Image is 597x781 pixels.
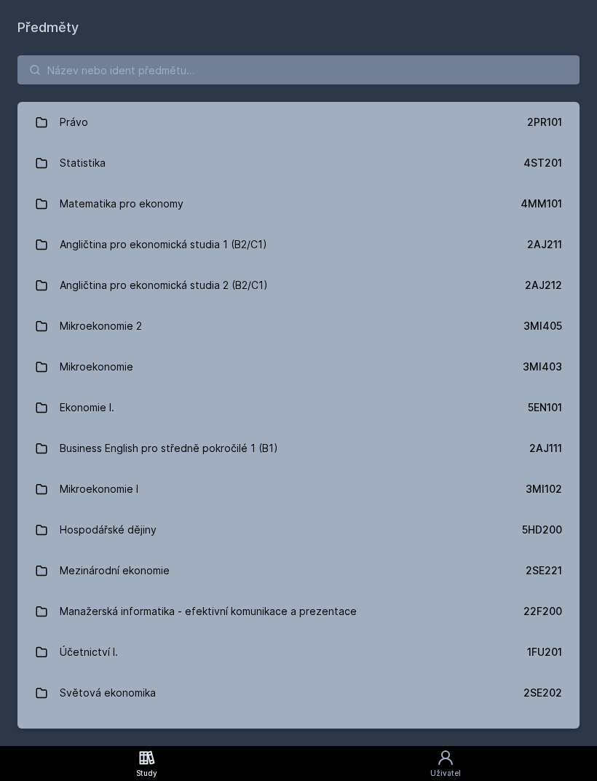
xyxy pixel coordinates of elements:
div: Business English pro středně pokročilé 1 (B1) [60,434,278,463]
div: 2AJ111 [529,441,562,456]
div: Ekonomie I. [60,393,114,422]
a: Angličtina pro ekonomická studia 1 (B2/C1) 2AJ211 [17,224,580,265]
a: Účetnictví I. 1FU201 [17,632,580,673]
div: Ekonomie II. [60,719,116,748]
div: 3MI102 [526,482,562,496]
div: Mikroekonomie 2 [60,312,142,341]
a: Mikroekonomie 3MI403 [17,346,580,387]
div: Hospodářské dějiny [60,515,157,544]
div: Uživatel [430,768,461,779]
a: Ekonomie II. 5EN411 [17,713,580,754]
div: Právo [60,108,88,137]
div: Mikroekonomie [60,352,133,381]
a: Právo 2PR101 [17,102,580,143]
div: 4ST201 [523,156,562,170]
div: 1FU201 [527,645,562,659]
a: Manažerská informatika - efektivní komunikace a prezentace 22F200 [17,591,580,632]
div: 2AJ212 [525,278,562,293]
div: Světová ekonomika [60,678,156,707]
div: Mezinárodní ekonomie [60,556,170,585]
div: Study [136,768,157,779]
a: Mezinárodní ekonomie 2SE221 [17,550,580,591]
div: Angličtina pro ekonomická studia 2 (B2/C1) [60,271,268,300]
div: 2SE202 [523,686,562,700]
div: Matematika pro ekonomy [60,189,183,218]
div: Statistika [60,148,106,178]
a: Ekonomie I. 5EN101 [17,387,580,428]
a: Statistika 4ST201 [17,143,580,183]
div: Manažerská informatika - efektivní komunikace a prezentace [60,597,357,626]
div: 2PR101 [527,115,562,130]
input: Název nebo ident předmětu… [17,55,580,84]
a: Matematika pro ekonomy 4MM101 [17,183,580,224]
div: 3MI403 [523,360,562,374]
div: Účetnictví I. [60,638,118,667]
a: Mikroekonomie I 3MI102 [17,469,580,510]
div: 2SE221 [526,563,562,578]
a: Business English pro středně pokročilé 1 (B1) 2AJ111 [17,428,580,469]
div: 5EN101 [528,400,562,415]
div: 5EN411 [527,726,562,741]
a: Hospodářské dějiny 5HD200 [17,510,580,550]
div: 2AJ211 [527,237,562,252]
a: Světová ekonomika 2SE202 [17,673,580,713]
div: Mikroekonomie I [60,475,138,504]
div: Angličtina pro ekonomická studia 1 (B2/C1) [60,230,267,259]
div: 4MM101 [521,197,562,211]
h1: Předměty [17,17,580,38]
div: 3MI405 [523,319,562,333]
div: 5HD200 [522,523,562,537]
a: Mikroekonomie 2 3MI405 [17,306,580,346]
div: 22F200 [523,604,562,619]
a: Angličtina pro ekonomická studia 2 (B2/C1) 2AJ212 [17,265,580,306]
